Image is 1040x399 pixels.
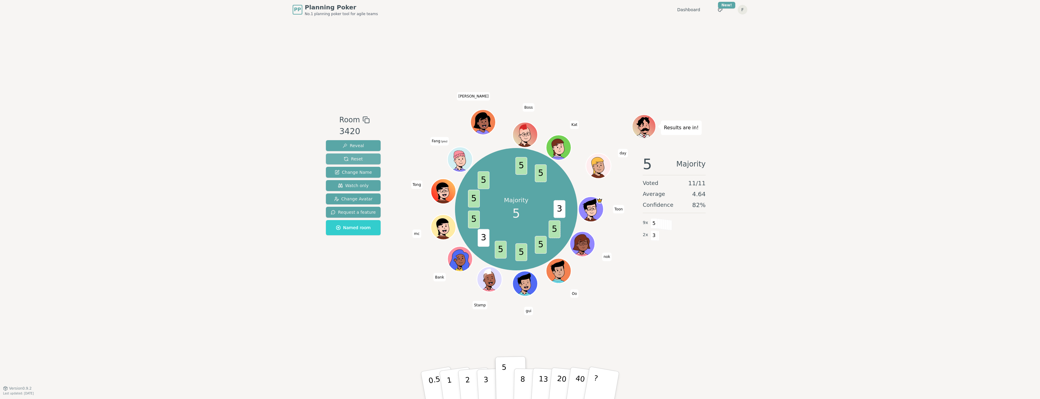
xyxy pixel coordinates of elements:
button: Watch only [326,180,381,191]
span: Click to change your name [613,205,624,213]
span: Click to change your name [473,301,487,309]
span: 5 [535,236,547,254]
span: Click to change your name [457,92,490,101]
span: Average [643,190,665,198]
span: 3 [651,230,658,241]
span: 11 / 11 [688,179,706,187]
button: Named room [326,220,381,235]
button: Change Avatar [326,193,381,204]
span: Reveal [343,143,364,149]
p: 5 [502,363,507,396]
span: Voted [643,179,658,187]
p: Results are in! [664,124,699,132]
a: Dashboard [677,7,700,13]
span: Click to change your name [523,103,534,112]
span: Click to change your name [430,137,449,145]
span: Toon is the host [596,197,603,204]
span: Change Name [335,169,372,175]
button: Click to change your avatar [448,148,472,171]
span: 9 x [643,219,648,226]
button: F [738,5,747,15]
span: 5 [512,204,520,223]
span: Click to change your name [413,229,421,238]
span: Last updated: [DATE] [3,392,34,395]
span: Named room [336,225,371,231]
p: Majority [504,196,528,204]
button: Request a feature [326,207,381,218]
button: Version0.9.2 [3,386,32,391]
span: 2 x [643,232,648,238]
span: Watch only [338,183,369,189]
span: 5 [478,171,489,189]
button: Reset [326,153,381,164]
button: Reveal [326,140,381,151]
span: 3 [554,200,566,218]
span: (you) [440,140,447,143]
a: PPPlanning PokerNo.1 planning poker tool for agile teams [293,3,378,16]
span: 5 [468,211,480,229]
span: 5 [515,243,527,261]
span: PP [294,6,301,13]
span: Click to change your name [411,180,423,189]
span: Request a feature [331,209,376,215]
span: 82 % [692,201,706,209]
span: 5 [651,218,658,229]
span: Click to change your name [618,149,628,157]
span: Version 0.9.2 [9,386,32,391]
button: Change Name [326,167,381,178]
span: 5 [535,164,547,182]
span: Click to change your name [570,289,578,298]
span: 5 [495,241,507,259]
span: Click to change your name [434,273,446,282]
span: 5 [515,157,527,175]
span: Click to change your name [524,307,533,315]
span: 5 [643,157,652,171]
span: Click to change your name [570,120,579,129]
span: Majority [676,157,706,171]
span: Room [339,114,360,125]
span: Click to change your name [602,252,612,261]
span: Reset [344,156,363,162]
span: 4.64 [692,190,706,198]
div: 3420 [339,125,369,138]
span: 3 [478,229,489,247]
span: Planning Poker [305,3,378,12]
span: Confidence [643,201,673,209]
div: New! [718,2,735,8]
span: Change Avatar [334,196,373,202]
button: New! [715,4,726,15]
span: No.1 planning poker tool for agile teams [305,12,378,16]
span: 5 [468,190,480,208]
span: 5 [549,220,561,238]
